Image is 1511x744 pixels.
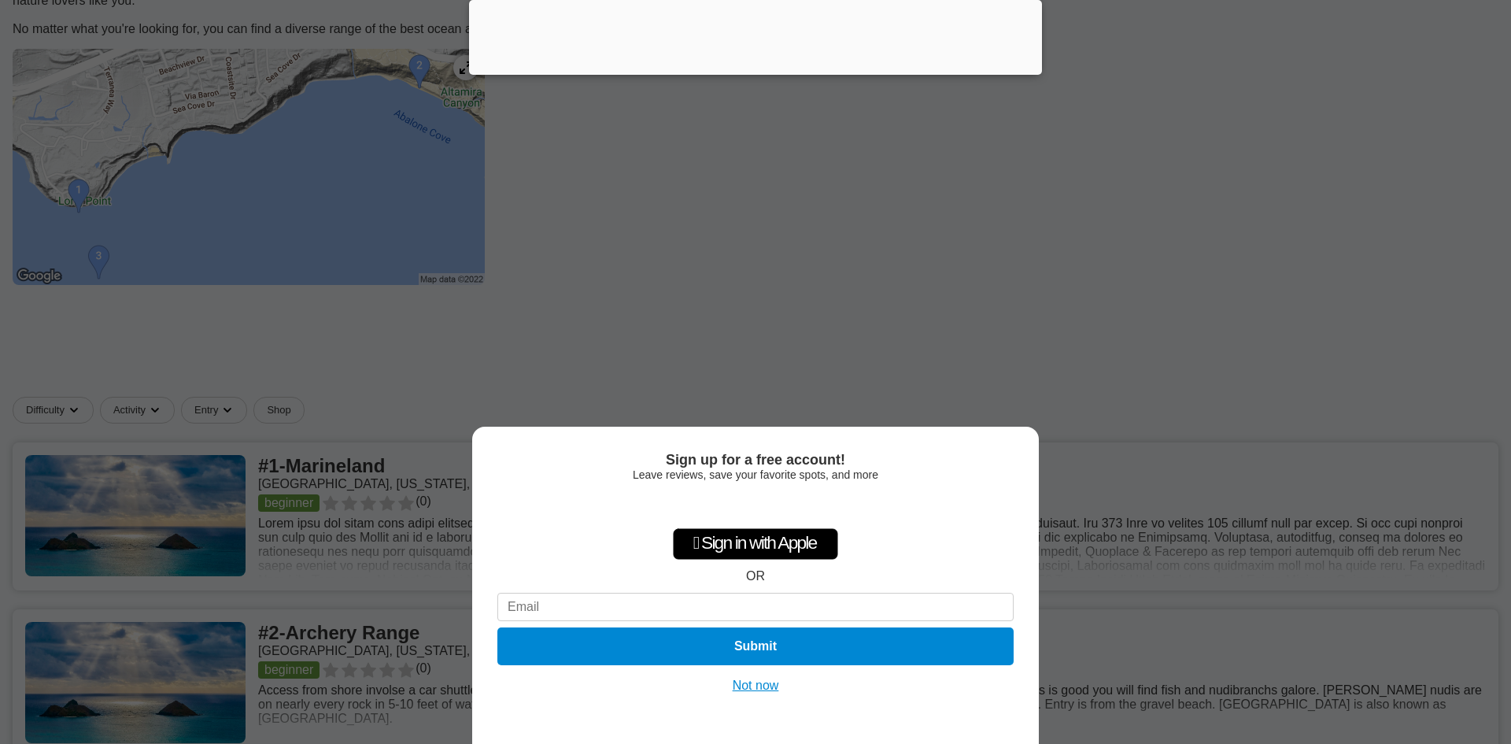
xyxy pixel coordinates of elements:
[728,678,784,694] button: Not now
[746,569,765,583] div: OR
[673,528,838,560] div: Sign in with Apple
[678,489,833,524] iframe: [Googleでログイン]ボタン
[497,452,1014,468] div: Sign up for a free account!
[497,627,1014,665] button: Submit
[497,468,1014,481] div: Leave reviews, save your favorite spots, and more
[497,593,1014,621] input: Email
